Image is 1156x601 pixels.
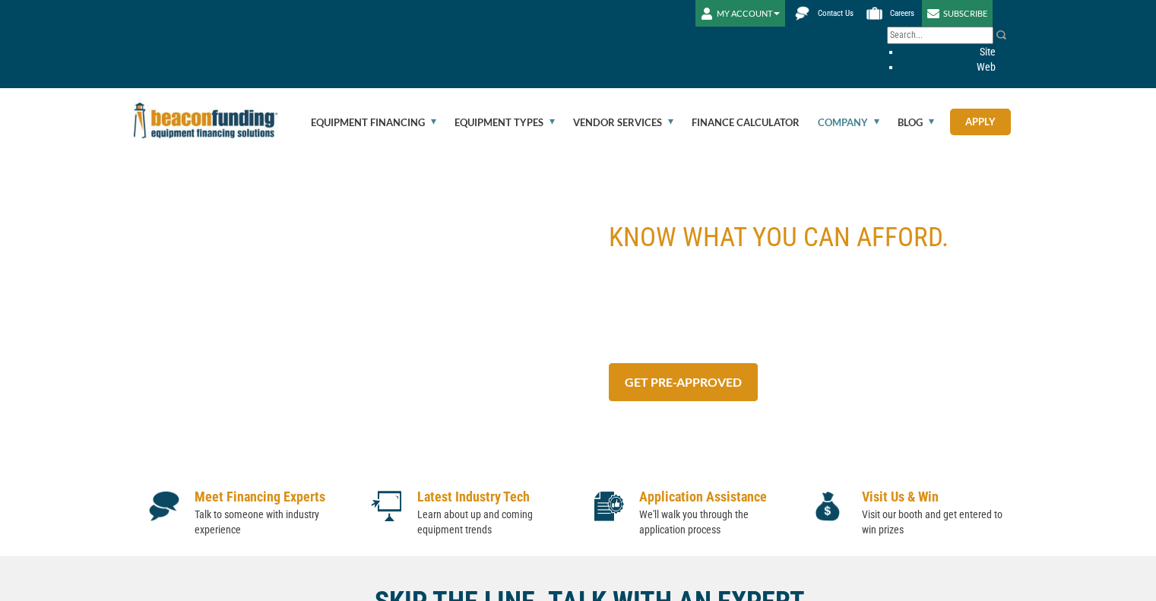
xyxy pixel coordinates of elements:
a: Finance Calculator [674,88,800,157]
p: Visit Us & Win [862,487,1002,507]
p: An easy financing pre-approval can help you learn exactly what equipment you can afford. Get the ... [609,264,1019,333]
a: Apply [950,109,1011,135]
img: events-page-icons-03-approved.png [594,491,624,521]
p: We'll walk you through the application process [639,507,780,537]
img: events-page-icons-02-speech-bubbles.png [149,491,179,521]
img: Beacon Funding Corporation [134,103,278,139]
a: Equipment Types [437,88,555,157]
li: Web [901,59,996,74]
p: KNOW WHAT YOU CAN AFFORD. [609,226,1019,249]
a: Equipment Financing [293,88,436,157]
span: Contact Us [818,8,854,18]
a: Clear search text [977,30,990,42]
input: Search [887,27,993,44]
a: Company [800,88,879,157]
p: Learn about up and coming equipment trends [417,507,558,537]
p: Meet Financing Experts [195,487,335,507]
img: Search [996,29,1008,41]
img: events-page-icons-05-latest-tech.png [371,491,401,521]
a: Vendor Services [556,88,673,157]
p: Latest Industry Tech [417,487,558,507]
a: Blog [880,88,934,157]
li: Site [901,44,996,59]
p: Talk to someone with industry experience [195,507,335,537]
a: Beacon Funding Corporation [134,113,278,125]
p: Application Assistance [639,487,780,507]
p: Visit our booth and get entered to win prizes [862,507,1002,537]
a: GET PRE-APPROVED - open in a new tab [609,363,758,401]
span: Careers [890,8,914,18]
img: events-page-icons-04-money-bag.png [816,491,840,521]
p: ARE YOU TRADESHOW READY? [609,188,1019,211]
